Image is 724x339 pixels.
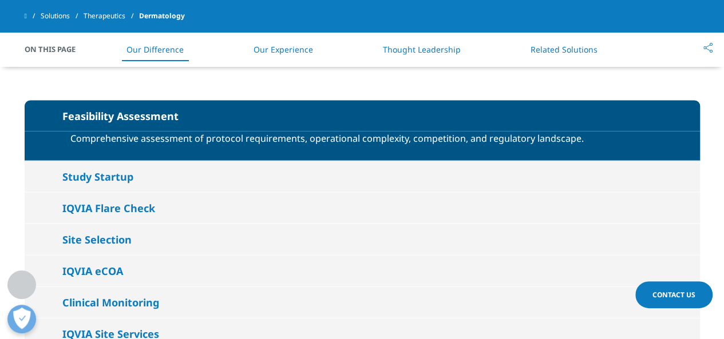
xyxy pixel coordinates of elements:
span: On This Page [25,43,88,55]
div: Study Startup [62,170,133,184]
span: Dermatology [139,6,185,26]
button: Open Preferences [7,305,36,333]
button: Clinical Monitoring [25,287,700,318]
div: IQVIA eCOA [62,264,123,278]
a: Thought Leadership [383,44,461,55]
button: Site Selection [25,224,700,255]
div: Clinical Monitoring [62,296,159,309]
span: Contact Us [652,290,695,300]
button: IQVIA Flare Check [25,193,700,224]
div: Feasibility Assessment [62,109,179,123]
a: Our Experience [254,44,313,55]
button: Feasibility Assessment [25,101,700,131]
button: Study Startup [25,161,700,192]
p: Comprehensive assessment of protocol requirements, operational complexity, competition, and regul... [70,131,654,152]
div: Site Selection [62,233,132,246]
div: IQVIA Flare Check [62,201,155,215]
a: Therapeutics [84,6,139,26]
a: Related Solutions [531,44,598,55]
a: Our Difference [126,44,184,55]
a: Contact Us [635,281,713,308]
button: IQVIA eCOA [25,256,700,286]
a: Solutions [41,6,84,26]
